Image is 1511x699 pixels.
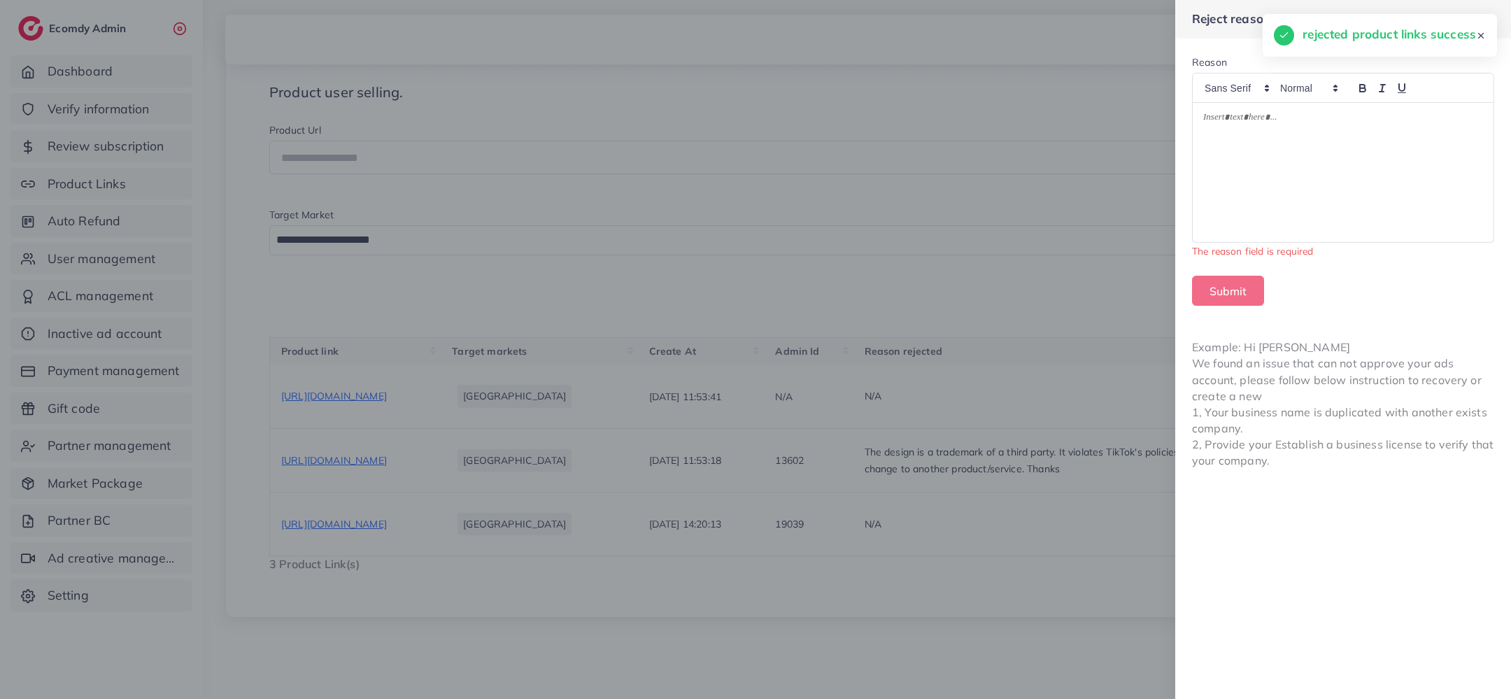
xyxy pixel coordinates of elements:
label: Reason [1192,55,1227,69]
h5: Reject reason [1192,12,1270,27]
h5: rejected product links success [1303,25,1476,43]
div: Example: Hi [PERSON_NAME] We found an issue that can not approve your ads account, please follow ... [1175,323,1511,486]
small: The reason field is required [1192,245,1313,257]
button: Submit [1192,276,1264,306]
